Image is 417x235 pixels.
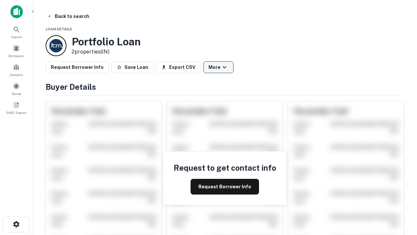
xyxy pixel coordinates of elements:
[2,80,31,98] a: Saved
[46,61,109,73] button: Request Borrower Info
[12,91,21,96] span: Saved
[156,61,201,73] button: Export CSV
[203,61,234,73] button: More
[46,27,72,31] span: Loan Details
[174,162,276,174] h4: Request to get contact info
[44,10,92,22] button: Back to search
[6,110,26,115] span: SREO Search
[111,61,153,73] button: Save Loan
[11,34,22,39] span: Search
[8,53,24,58] span: Borrowers
[191,179,259,195] button: Request Borrower Info
[2,23,31,41] a: Search
[72,48,141,56] p: 2 properties (IN)
[384,183,417,214] iframe: Chat Widget
[10,72,23,77] span: Contacts
[72,36,141,48] h3: Portfolio Loan
[2,99,31,117] a: SREO Search
[46,81,404,93] h4: Buyer Details
[10,5,23,18] img: capitalize-icon.png
[2,61,31,79] a: Contacts
[2,42,31,60] a: Borrowers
